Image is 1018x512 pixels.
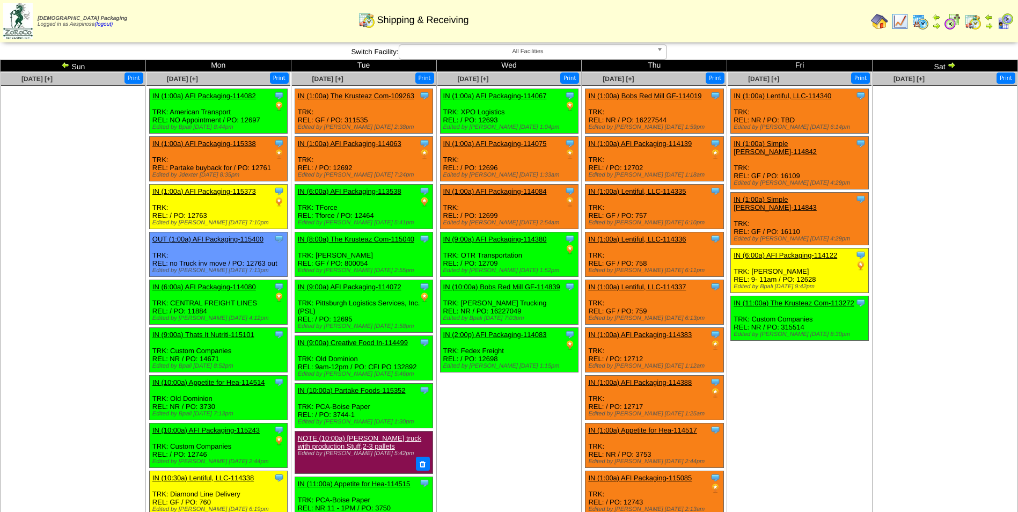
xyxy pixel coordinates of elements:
[855,194,866,204] img: Tooltip
[274,138,284,149] img: Tooltip
[734,180,868,186] div: Edited by [PERSON_NAME] [DATE] 4:29pm
[588,363,723,369] div: Edited by [PERSON_NAME] [DATE] 1:12am
[149,89,287,134] div: TRK: American Transport REL: NO Appointment / PO: 12697
[440,137,578,181] div: TRK: REL: / PO: 12696
[436,60,582,72] td: Wed
[710,425,721,435] img: Tooltip
[706,72,724,84] button: Print
[710,233,721,244] img: Tooltip
[734,236,868,242] div: Edited by [PERSON_NAME] [DATE] 4:29pm
[710,340,721,350] img: PO
[565,196,575,207] img: PO
[985,13,993,21] img: arrowleft.gif
[443,315,578,321] div: Edited by Bpali [DATE] 7:03pm
[734,251,837,259] a: IN (6:00a) AFI Packaging-114122
[582,60,727,72] td: Thu
[588,411,723,417] div: Edited by [PERSON_NAME] [DATE] 1:25am
[588,426,697,434] a: IN (1:00a) Appetite for Hea-114517
[298,235,414,243] a: IN (8:00a) The Krusteaz Com-115040
[298,172,433,178] div: Edited by [PERSON_NAME] [DATE] 7:24pm
[731,248,869,293] div: TRK: [PERSON_NAME] REL: 9- 11am / PO: 12628
[565,233,575,244] img: Tooltip
[274,233,284,244] img: Tooltip
[748,75,779,83] span: [DATE] [+]
[443,220,578,226] div: Edited by [PERSON_NAME] [DATE] 2:54am
[440,280,578,325] div: TRK: [PERSON_NAME] Trucking REL: NR / PO: 16227049
[152,172,287,178] div: Edited by Jdexter [DATE] 8:35pm
[152,267,287,274] div: Edited by [PERSON_NAME] [DATE] 7:13pm
[443,363,578,369] div: Edited by [PERSON_NAME] [DATE] 1:15pm
[443,235,547,243] a: IN (9:00a) AFI Packaging-114380
[61,61,70,69] img: arrowleft.gif
[1,60,146,72] td: Sun
[457,75,488,83] span: [DATE] [+]
[419,90,430,101] img: Tooltip
[152,235,263,243] a: OUT (1:00a) AFI Packaging-115400
[3,3,33,39] img: zoroco-logo-small.webp
[419,186,430,196] img: Tooltip
[585,423,723,468] div: TRK: REL: NR / PO: 3753
[38,16,127,21] span: [DEMOGRAPHIC_DATA] Packaging
[734,195,817,211] a: IN (1:00a) Simple [PERSON_NAME]-114843
[710,186,721,196] img: Tooltip
[152,331,254,339] a: IN (9:00a) Thats It Nutriti-115101
[419,233,430,244] img: Tooltip
[274,425,284,435] img: Tooltip
[440,185,578,229] div: TRK: REL: / PO: 12699
[565,244,575,255] img: PO
[274,90,284,101] img: Tooltip
[588,235,686,243] a: IN (1:00a) Lentiful, LLC-114336
[443,140,547,148] a: IN (1:00a) AFI Packaging-114075
[731,137,869,189] div: TRK: REL: GF / PO: 16109
[710,377,721,387] img: Tooltip
[295,185,433,229] div: TRK: TForce REL: Tforce / PO: 12464
[588,474,692,482] a: IN (1:00a) AFI Packaging-115085
[298,220,433,226] div: Edited by [PERSON_NAME] [DATE] 5:41pm
[274,472,284,483] img: Tooltip
[152,220,287,226] div: Edited by [PERSON_NAME] [DATE] 7:10pm
[295,336,433,381] div: TRK: Old Dominion REL: 9am-12pm / PO: CFI PO 132892
[734,299,854,307] a: IN (11:00a) The Krusteaz Com-113272
[932,21,941,30] img: arrowright.gif
[565,281,575,292] img: Tooltip
[588,331,692,339] a: IN (1:00a) AFI Packaging-114383
[588,187,686,195] a: IN (1:00a) Lentiful, LLC-114335
[585,376,723,420] div: TRK: REL: / PO: 12717
[152,283,256,291] a: IN (6:00a) AFI Packaging-114080
[298,419,433,425] div: Edited by [PERSON_NAME] [DATE] 1:30pm
[298,386,406,394] a: IN (10:00a) Partake Foods-115352
[734,92,831,100] a: IN (1:00a) Lentiful, LLC-114340
[985,21,993,30] img: arrowright.gif
[419,337,430,348] img: Tooltip
[152,92,256,100] a: IN (1:00a) AFI Packaging-114082
[585,232,723,277] div: TRK: REL: GF / PO: 758
[710,387,721,398] img: PO
[149,280,287,325] div: TRK: CENTRAL FREIGHT LINES REL: / PO: 11884
[298,480,411,488] a: IN (11:00a) Appetite for Hea-114515
[894,75,925,83] a: [DATE] [+]
[443,283,560,291] a: IN (10:00a) Bobs Red Mill GF-114839
[298,339,408,347] a: IN (9:00a) Creative Food In-114499
[710,329,721,340] img: Tooltip
[416,457,430,471] button: Delete Note
[440,232,578,277] div: TRK: OTR Transportation REL: / PO: 12709
[443,92,547,100] a: IN (1:00a) AFI Packaging-114067
[298,140,401,148] a: IN (1:00a) AFI Packaging-114063
[295,89,433,134] div: TRK: REL: GF / PO: 311535
[710,483,721,494] img: PO
[585,280,723,325] div: TRK: REL: GF / PO: 759
[734,140,817,156] a: IN (1:00a) Simple [PERSON_NAME]-114842
[565,90,575,101] img: Tooltip
[585,137,723,181] div: TRK: REL: / PO: 12702
[94,21,113,27] a: (logout)
[443,124,578,130] div: Edited by [PERSON_NAME] [DATE] 1:04pm
[419,478,430,488] img: Tooltip
[851,72,870,84] button: Print
[588,283,686,291] a: IN (1:00a) Lentiful, LLC-114337
[149,423,287,468] div: TRK: Custom Companies REL: / PO: 12746
[149,137,287,181] div: TRK: REL: Partake buyback for / PO: 12761
[443,267,578,274] div: Edited by [PERSON_NAME] [DATE] 1:52pm
[565,101,575,112] img: PO
[855,90,866,101] img: Tooltip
